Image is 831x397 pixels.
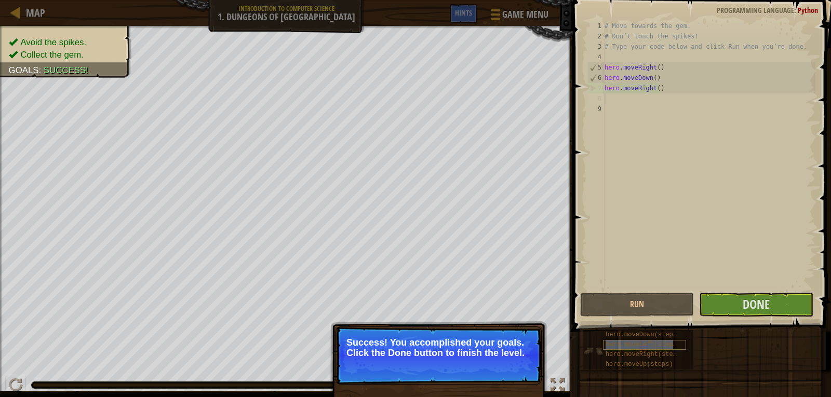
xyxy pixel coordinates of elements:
[39,65,44,75] span: :
[588,62,605,73] div: 5
[587,104,605,114] div: 9
[743,296,770,312] span: Done
[606,331,680,338] span: hero.moveDown(steps)
[587,93,605,104] div: 8
[587,31,605,42] div: 2
[9,48,122,61] li: Collect the gem.
[587,52,605,62] div: 4
[699,293,813,317] button: Done
[482,4,555,29] button: Game Menu
[717,5,794,15] span: Programming language
[587,42,605,52] div: 3
[26,6,45,20] span: Map
[21,6,45,20] a: Map
[9,36,122,48] li: Avoid the spikes.
[9,65,39,75] span: Goals
[798,5,818,15] span: Python
[588,73,605,83] div: 6
[606,361,673,368] span: hero.moveUp(steps)
[20,50,83,60] span: Collect the gem.
[606,351,684,358] span: hero.moveRight(steps)
[455,8,472,18] span: Hints
[346,337,531,358] p: Success! You accomplished your goals. Click the Done button to finish the level.
[502,8,548,21] span: Game Menu
[587,21,605,31] div: 1
[580,293,694,317] button: Run
[44,65,88,75] span: Success!
[583,341,603,361] img: portrait.png
[794,5,798,15] span: :
[588,83,605,93] div: 7
[606,341,680,348] span: hero.moveLeft(steps)
[20,37,86,47] span: Avoid the spikes.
